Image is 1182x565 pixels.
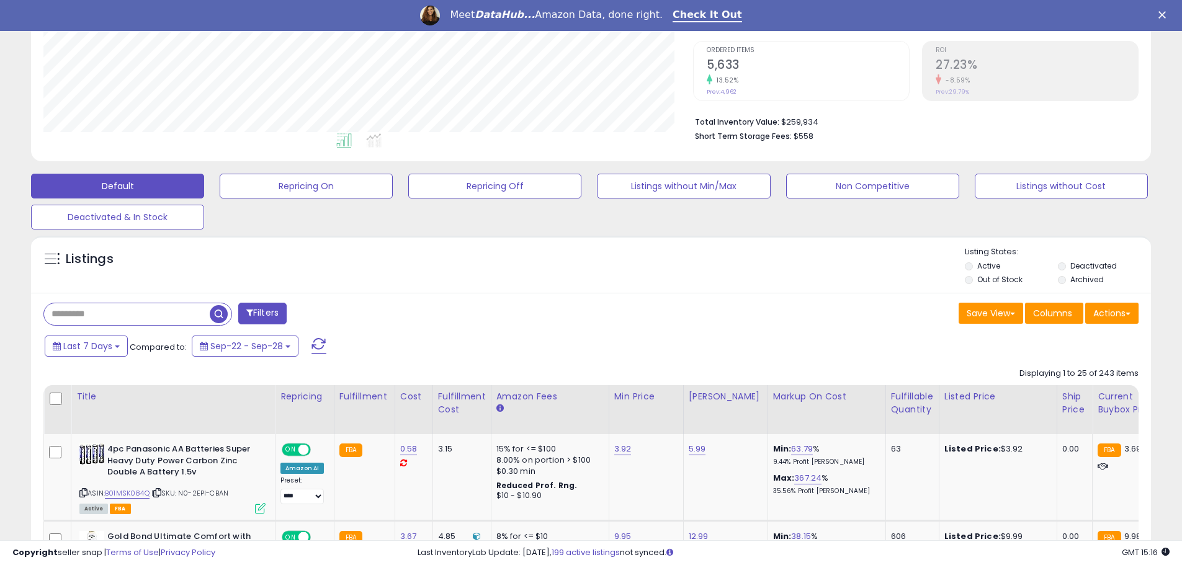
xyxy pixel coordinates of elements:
div: Ship Price [1062,390,1087,416]
span: 2025-10-6 15:16 GMT [1122,546,1170,558]
div: 15% for <= $100 [496,443,599,455]
button: Listings without Min/Max [597,174,770,198]
a: 3.92 [614,443,632,455]
strong: Copyright [12,546,58,558]
div: Markup on Cost [773,390,880,403]
div: Preset: [280,476,325,504]
button: Save View [959,303,1023,324]
a: 367.24 [794,472,822,484]
i: DataHub... [475,9,535,20]
b: Reduced Prof. Rng. [496,480,578,491]
p: 35.56% Profit [PERSON_NAME] [773,487,876,496]
div: $0.30 min [496,466,599,477]
div: Amazon Fees [496,390,604,403]
div: Listed Price [944,390,1052,403]
button: Columns [1025,303,1083,324]
small: 13.52% [712,76,738,85]
div: 63 [891,443,929,455]
h5: Listings [66,251,114,268]
a: 0.58 [400,443,418,455]
button: Repricing Off [408,174,581,198]
th: The percentage added to the cost of goods (COGS) that forms the calculator for Min & Max prices. [768,385,885,434]
div: % [773,473,876,496]
li: $259,934 [695,113,1129,128]
div: Fulfillment Cost [438,390,486,416]
small: -8.59% [941,76,970,85]
span: | SKU: N0-2EPI-CBAN [151,488,228,498]
div: Last InventoryLab Update: [DATE], not synced. [418,547,1170,559]
div: Displaying 1 to 25 of 243 items [1019,368,1139,380]
div: Fulfillable Quantity [891,390,934,416]
h2: 27.23% [936,58,1138,74]
button: Non Competitive [786,174,959,198]
span: ROI [936,47,1138,54]
p: Listing States: [965,246,1151,258]
div: $10 - $10.90 [496,491,599,501]
b: 4pc Panasonic AA Batteries Super Heavy Duty Power Carbon Zinc Double A Battery 1.5v [107,443,258,481]
button: Listings without Cost [975,174,1148,198]
div: Meet Amazon Data, done right. [450,9,663,21]
div: Cost [400,390,428,403]
div: seller snap | | [12,547,215,559]
span: $558 [794,130,813,142]
div: Fulfillment [339,390,390,403]
div: $3.92 [944,443,1047,455]
small: Prev: 4,962 [707,88,737,96]
h2: 5,633 [707,58,909,74]
button: Last 7 Days [45,336,128,357]
span: FBA [110,504,131,514]
span: All listings currently available for purchase on Amazon [79,504,108,514]
div: Min Price [614,390,678,403]
button: Filters [238,303,287,324]
div: Amazon AI [280,463,324,474]
div: Current Buybox Price [1098,390,1162,416]
span: OFF [309,445,329,455]
button: Actions [1085,303,1139,324]
a: B01MSK084Q [105,488,150,499]
small: FBA [339,443,362,457]
div: 8.00% on portion > $100 [496,455,599,466]
button: Default [31,174,204,198]
img: 51p4slCJ2GL._SL40_.jpg [79,443,104,465]
a: Terms of Use [106,546,159,558]
span: Ordered Items [707,47,909,54]
span: Compared to: [130,341,187,353]
b: Listed Price: [944,443,1001,455]
div: Close [1158,11,1171,19]
b: Max: [773,472,795,484]
button: Repricing On [220,174,393,198]
a: Check It Out [673,9,742,22]
a: 5.99 [689,443,706,455]
label: Out of Stock [977,274,1023,285]
p: 9.44% Profit [PERSON_NAME] [773,458,876,466]
div: ASIN: [79,443,266,512]
img: Profile image for Georgie [420,6,440,25]
div: % [773,443,876,466]
a: Privacy Policy [161,546,215,558]
span: Columns [1033,307,1072,319]
span: Sep-22 - Sep-28 [210,340,283,352]
a: 199 active listings [552,546,620,558]
span: Last 7 Days [63,340,112,352]
button: Deactivated & In Stock [31,205,204,229]
div: 3.15 [438,443,481,455]
span: 3.69 [1124,443,1142,455]
a: 63.79 [791,443,813,455]
b: Short Term Storage Fees: [695,131,792,141]
label: Archived [1070,274,1104,285]
small: FBA [1098,443,1121,457]
small: Amazon Fees. [496,403,504,414]
label: Active [977,260,1000,271]
label: Deactivated [1070,260,1117,271]
b: Min: [773,443,792,455]
b: Total Inventory Value: [695,117,779,127]
div: Repricing [280,390,329,403]
span: ON [283,445,298,455]
button: Sep-22 - Sep-28 [192,336,298,357]
small: Prev: 29.79% [936,88,969,96]
div: Title [76,390,270,403]
div: 0.00 [1062,443,1083,455]
div: [PERSON_NAME] [689,390,763,403]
